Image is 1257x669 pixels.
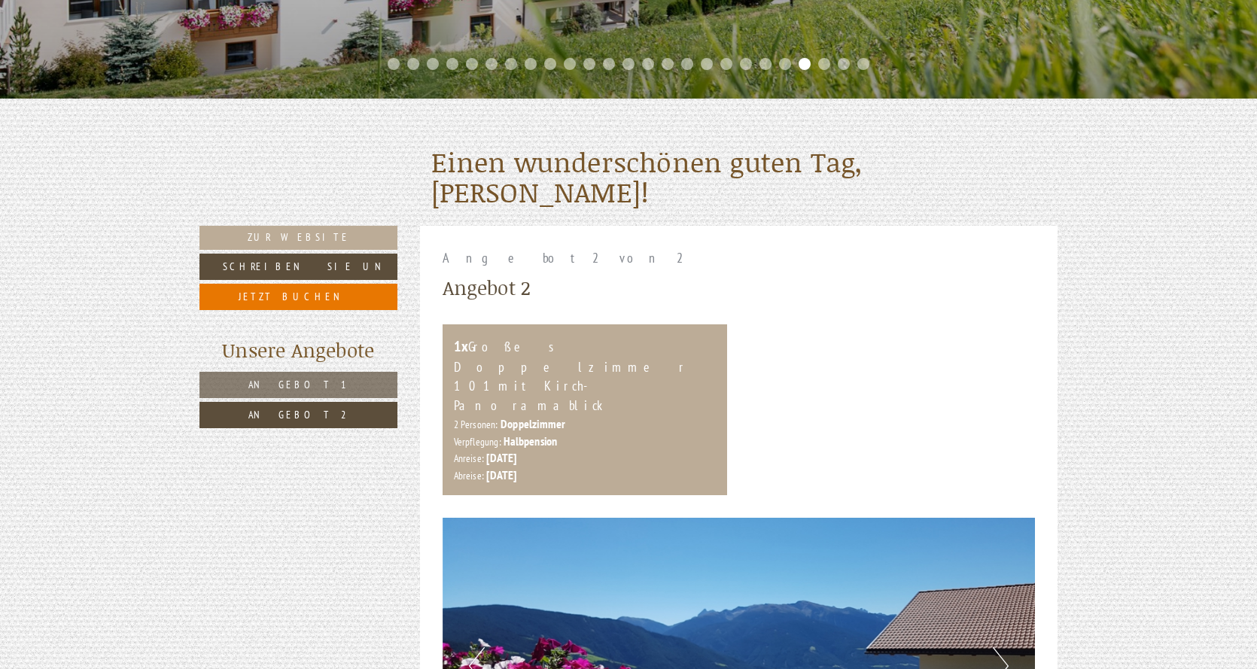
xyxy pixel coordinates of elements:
b: [DATE] [486,450,516,465]
div: Großes Doppelzimmer 101mit Kirch- Panoramablick [454,336,717,415]
div: Unsere Angebote [199,336,397,364]
a: Schreiben Sie uns [199,254,397,280]
small: Abreise: [454,469,485,482]
span: Angebot 2 von 2 [443,249,692,266]
small: Verpflegung: [454,435,501,449]
b: Halbpension [504,433,557,449]
small: Anreise: [454,452,485,465]
a: Jetzt buchen [199,284,397,310]
a: Zur Website [199,226,397,250]
h1: Einen wunderschönen guten Tag, [PERSON_NAME]! [431,147,1047,207]
small: 2 Personen: [454,418,498,431]
div: Angebot 2 [443,274,531,302]
span: Angebot 1 [248,378,349,391]
b: Doppelzimmer [501,416,565,431]
b: [DATE] [486,467,516,482]
span: Angebot 2 [248,408,349,421]
b: 1x [454,336,468,356]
